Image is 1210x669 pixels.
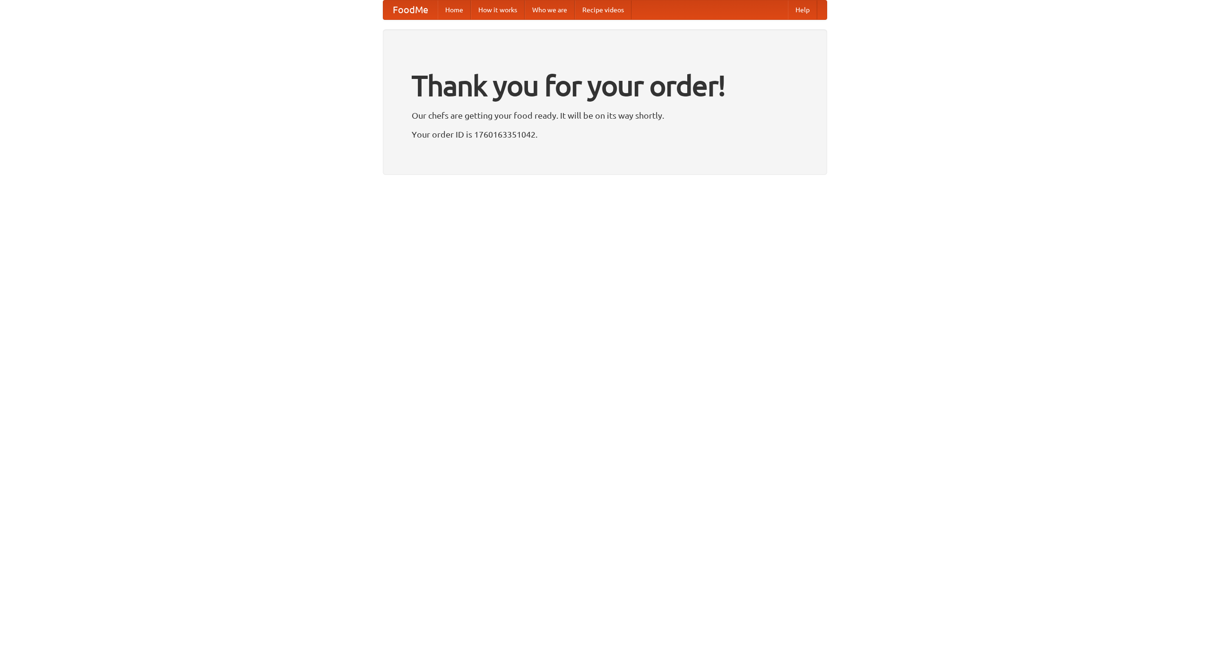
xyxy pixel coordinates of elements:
p: Our chefs are getting your food ready. It will be on its way shortly. [412,108,798,122]
h1: Thank you for your order! [412,63,798,108]
a: Help [788,0,817,19]
a: Home [438,0,471,19]
a: Who we are [525,0,575,19]
a: Recipe videos [575,0,631,19]
a: How it works [471,0,525,19]
p: Your order ID is 1760163351042. [412,127,798,141]
a: FoodMe [383,0,438,19]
